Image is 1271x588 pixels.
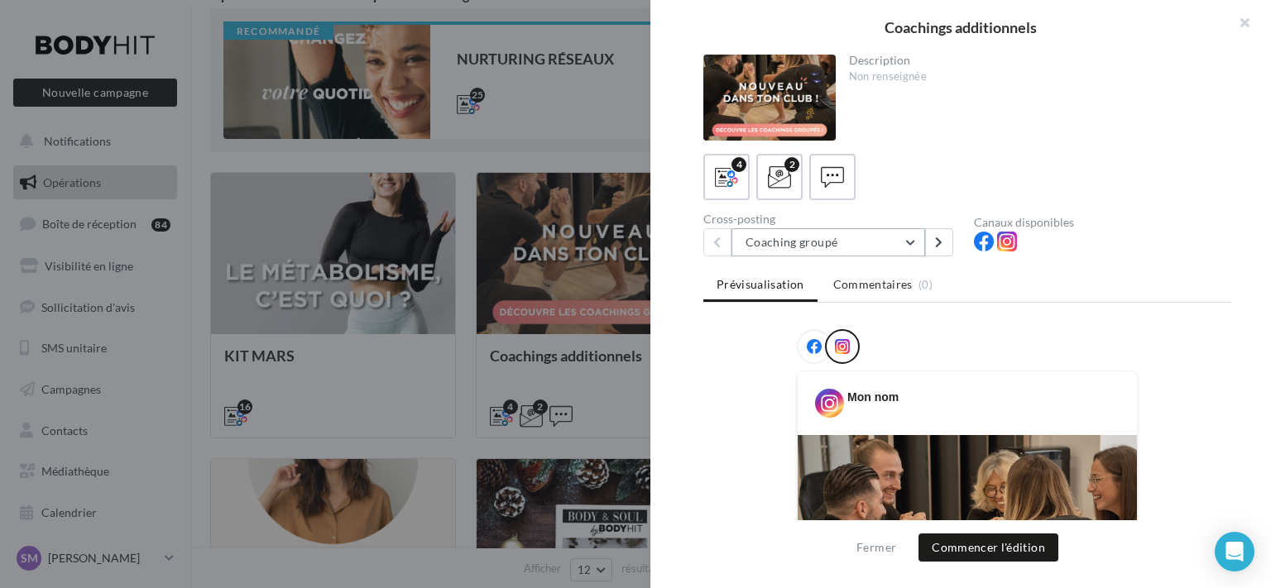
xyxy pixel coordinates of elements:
button: Commencer l'édition [918,533,1058,562]
div: 4 [731,157,746,172]
span: (0) [918,278,933,291]
span: Commentaires [833,276,913,293]
button: Coaching groupé [731,228,925,256]
div: Coachings additionnels [677,20,1245,35]
div: Non renseignée [849,69,1219,84]
div: Cross-posting [703,213,961,225]
div: Open Intercom Messenger [1215,532,1254,571]
div: Mon nom [847,389,899,405]
div: Canaux disponibles [974,217,1231,228]
button: Fermer [850,538,903,557]
div: Description [849,55,1219,66]
div: 2 [784,157,799,172]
